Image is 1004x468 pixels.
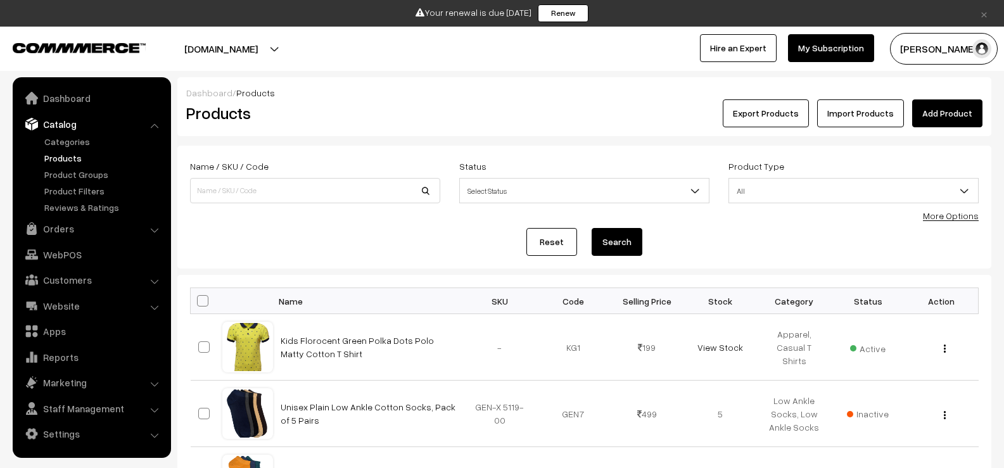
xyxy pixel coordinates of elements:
img: Menu [944,345,946,353]
label: Name / SKU / Code [190,160,269,173]
span: All [728,178,979,203]
a: Marketing [16,371,167,394]
a: Reviews & Ratings [41,201,167,214]
a: Staff Management [16,397,167,420]
a: Apps [16,320,167,343]
span: Select Status [460,180,709,202]
a: Dashboard [16,87,167,110]
a: Reset [526,228,577,256]
a: COMMMERCE [13,39,124,54]
td: GEN-X 5119-00 [463,381,537,447]
a: My Subscription [788,34,874,62]
a: Dashboard [186,87,232,98]
td: GEN7 [537,381,610,447]
span: Products [236,87,275,98]
label: Product Type [728,160,784,173]
img: COMMMERCE [13,43,146,53]
th: Selling Price [610,288,683,314]
td: 199 [610,314,683,381]
h2: Products [186,103,439,123]
button: [PERSON_NAME] [890,33,998,65]
a: × [975,6,993,21]
a: Renew [538,4,588,22]
a: Product Filters [41,184,167,198]
td: - [463,314,537,381]
input: Name / SKU / Code [190,178,440,203]
th: Stock [683,288,757,314]
button: Search [592,228,642,256]
a: Unisex Plain Low Ankle Cotton Socks, Pack of 5 Pairs [281,402,455,426]
a: Kids Florocent Green Polka Dots Polo Matty Cotton T Shirt [281,335,434,359]
td: Low Ankle Socks, Low Ankle Socks [758,381,831,447]
td: 499 [610,381,683,447]
a: Reports [16,346,167,369]
span: All [729,180,978,202]
th: SKU [463,288,537,314]
a: Product Groups [41,168,167,181]
a: More Options [923,210,979,221]
a: Products [41,151,167,165]
img: Menu [944,411,946,419]
a: Customers [16,269,167,291]
th: Name [273,288,463,314]
a: Hire an Expert [700,34,777,62]
a: Settings [16,422,167,445]
button: Export Products [723,99,809,127]
img: user [972,39,991,58]
a: View Stock [697,342,743,353]
div: / [186,86,982,99]
span: Inactive [847,407,889,421]
th: Action [905,288,978,314]
td: Apparel, Casual T Shirts [758,314,831,381]
a: Website [16,294,167,317]
th: Code [537,288,610,314]
span: Select Status [459,178,709,203]
label: Status [459,160,486,173]
div: Your renewal is due [DATE] [4,4,1000,22]
a: Catalog [16,113,167,136]
th: Status [831,288,905,314]
th: Category [758,288,831,314]
a: WebPOS [16,243,167,266]
button: [DOMAIN_NAME] [140,33,302,65]
a: Import Products [817,99,904,127]
td: 5 [683,381,757,447]
td: KG1 [537,314,610,381]
a: Add Product [912,99,982,127]
a: Orders [16,217,167,240]
a: Categories [41,135,167,148]
span: Active [850,339,886,355]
